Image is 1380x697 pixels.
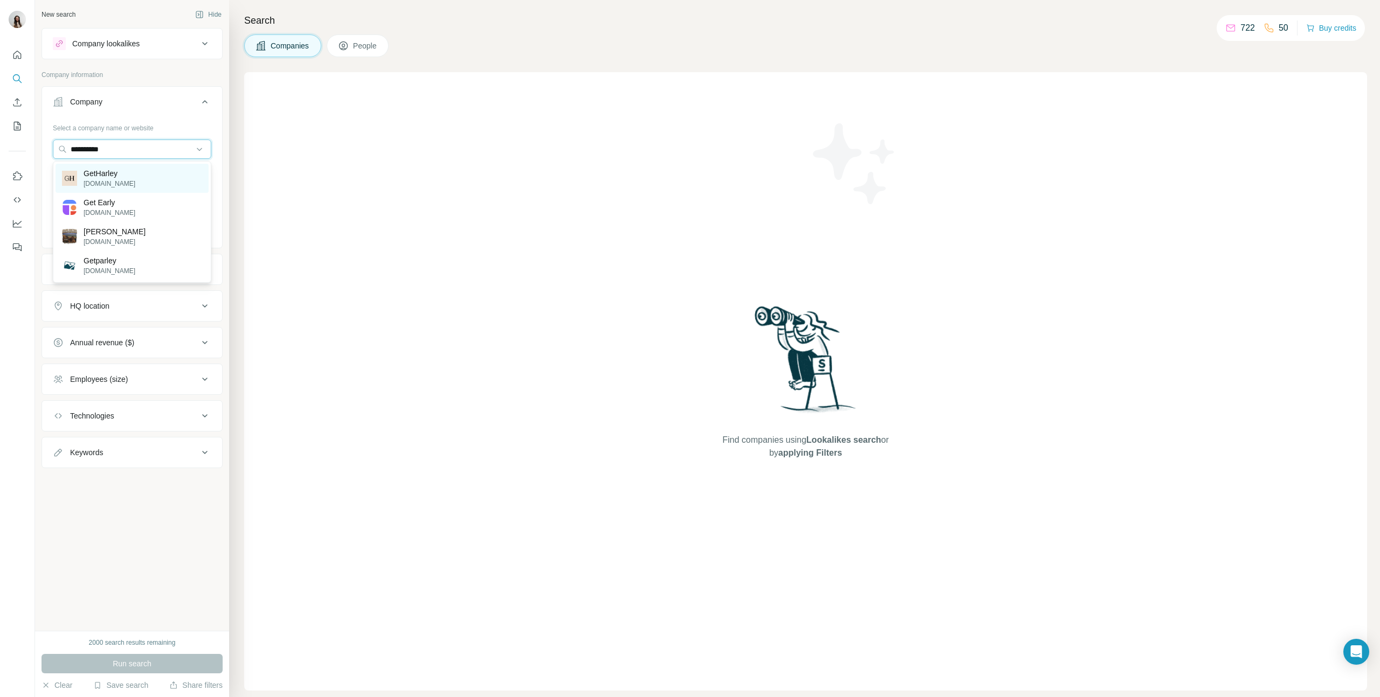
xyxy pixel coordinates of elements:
[84,168,135,179] p: GetHarley
[169,680,223,691] button: Share filters
[9,93,26,112] button: Enrich CSV
[62,171,77,186] img: GetHarley
[70,301,109,311] div: HQ location
[84,237,146,247] p: [DOMAIN_NAME]
[70,447,103,458] div: Keywords
[42,366,222,392] button: Employees (size)
[9,214,26,233] button: Dashboard
[42,31,222,57] button: Company lookalikes
[70,374,128,385] div: Employees (size)
[806,435,881,444] span: Lookalikes search
[1240,22,1255,34] p: 722
[806,115,903,212] img: Surfe Illustration - Stars
[1279,22,1288,34] p: 50
[42,256,222,282] button: Industry
[84,226,146,237] p: [PERSON_NAME]
[72,38,140,49] div: Company lookalikes
[244,13,1367,28] h4: Search
[42,403,222,429] button: Technologies
[353,40,378,51] span: People
[9,116,26,136] button: My lists
[42,70,223,80] p: Company information
[84,266,135,276] p: [DOMAIN_NAME]
[62,200,77,215] img: Get Early
[42,293,222,319] button: HQ location
[84,255,135,266] p: Getparley
[42,680,72,691] button: Clear
[53,119,211,133] div: Select a company name or website
[1343,639,1369,665] div: Open Intercom Messenger
[70,337,134,348] div: Annual revenue ($)
[42,89,222,119] button: Company
[42,440,222,465] button: Keywords
[70,96,102,107] div: Company
[1306,20,1356,36] button: Buy credits
[9,69,26,88] button: Search
[9,238,26,257] button: Feedback
[62,258,77,273] img: Getparley
[42,10,75,19] div: New search
[9,11,26,28] img: Avatar
[84,197,135,208] p: Get Early
[271,40,310,51] span: Companies
[9,166,26,186] button: Use Surfe on LinkedIn
[42,330,222,356] button: Annual revenue ($)
[188,6,229,23] button: Hide
[84,208,135,218] p: [DOMAIN_NAME]
[9,45,26,65] button: Quick start
[89,638,176,647] div: 2000 search results remaining
[750,303,862,423] img: Surfe Illustration - Woman searching with binoculars
[778,448,842,457] span: applying Filters
[84,179,135,189] p: [DOMAIN_NAME]
[9,190,26,210] button: Use Surfe API
[93,680,148,691] button: Save search
[719,434,892,459] span: Find companies using or by
[62,229,77,244] img: Gj harley
[70,410,114,421] div: Technologies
